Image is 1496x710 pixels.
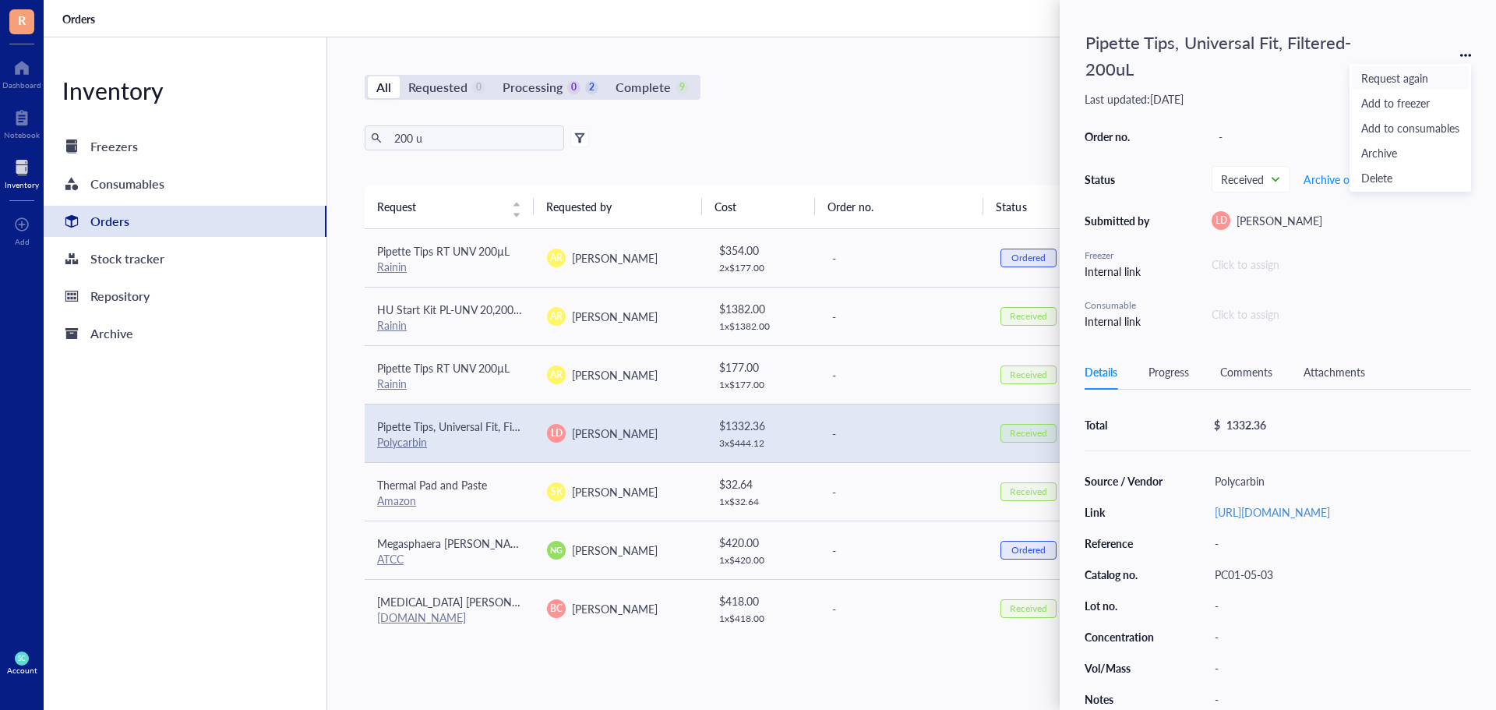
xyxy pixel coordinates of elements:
[719,320,806,333] div: 1 x $ 1382.00
[365,185,534,228] th: Request
[702,185,814,228] th: Cost
[1226,418,1266,432] div: 1332.36
[815,185,984,228] th: Order no.
[719,592,806,609] div: $ 418.00
[18,10,26,30] span: R
[2,55,41,90] a: Dashboard
[4,130,40,140] div: Notebook
[1011,544,1046,556] div: Ordered
[44,131,326,162] a: Freezers
[1010,602,1047,615] div: Received
[90,248,164,270] div: Stock tracker
[1208,657,1471,679] div: -
[572,601,658,616] span: [PERSON_NAME]
[1085,298,1155,313] div: Consumable
[408,76,467,98] div: Requested
[1361,144,1459,161] span: Archive
[534,185,703,228] th: Requested by
[719,300,806,317] div: $ 1382.00
[1214,418,1220,432] div: $
[503,76,563,98] div: Processing
[1215,214,1227,228] span: LD
[90,136,138,157] div: Freezers
[818,287,988,345] td: -
[2,80,41,90] div: Dashboard
[44,206,326,237] a: Orders
[572,309,658,324] span: [PERSON_NAME]
[572,484,658,500] span: [PERSON_NAME]
[1361,69,1459,87] span: Request again
[719,359,806,376] div: $ 177.00
[1085,92,1471,106] div: Last updated: [DATE]
[1085,214,1155,228] div: Submitted by
[719,242,806,259] div: $ 354.00
[719,496,806,508] div: 1 x $ 32.64
[832,366,976,383] div: -
[719,475,806,493] div: $ 32.64
[1212,306,1471,323] div: Click to assign
[1221,172,1278,186] span: Received
[377,302,547,317] span: HU Start Kit PL-UNV 20,200,1000u
[1010,310,1047,323] div: Received
[551,485,563,499] span: SK
[377,419,577,434] span: Pipette Tips, Universal Fit, Filtered- 200uL
[44,318,326,349] a: Archive
[551,426,563,440] span: LD
[567,81,580,94] div: 0
[7,666,37,675] div: Account
[1361,94,1459,111] span: Add to freezer
[1361,119,1459,136] span: Add to consumables
[1215,504,1330,520] a: [URL][DOMAIN_NAME]
[377,198,503,215] span: Request
[1085,536,1164,550] div: Reference
[616,76,670,98] div: Complete
[377,317,407,333] a: Rainin
[572,426,658,441] span: [PERSON_NAME]
[818,229,988,288] td: -
[832,308,976,325] div: -
[1085,474,1164,488] div: Source / Vendor
[676,81,689,94] div: 9
[832,249,976,267] div: -
[44,75,326,106] div: Inventory
[818,521,988,579] td: -
[1208,688,1471,710] div: -
[1208,595,1471,616] div: -
[1208,532,1471,554] div: -
[377,609,466,625] a: [DOMAIN_NAME]
[818,462,988,521] td: -
[585,81,598,94] div: 2
[550,251,563,265] span: AR
[832,542,976,559] div: -
[1085,313,1155,330] div: Internal link
[719,262,806,274] div: 2 x $ 177.00
[1085,505,1164,519] div: Link
[1237,213,1322,228] span: [PERSON_NAME]
[1208,470,1471,492] div: Polycarbin
[44,243,326,274] a: Stock tracker
[1078,25,1406,86] div: Pipette Tips, Universal Fit, Filtered- 200uL
[1212,125,1471,147] div: -
[1085,172,1155,186] div: Status
[818,579,988,638] td: -
[719,417,806,434] div: $ 1332.36
[1303,167,1370,192] button: Archive order
[832,425,976,442] div: -
[572,367,658,383] span: [PERSON_NAME]
[1085,692,1164,706] div: Notes
[1208,563,1471,585] div: PC01-05-03
[1085,418,1164,432] div: Total
[1085,661,1164,675] div: Vol/Mass
[818,404,988,462] td: -
[90,210,129,232] div: Orders
[62,12,98,26] a: Orders
[1085,249,1155,263] div: Freezer
[90,173,164,195] div: Consumables
[1212,256,1471,273] div: Click to assign
[719,379,806,391] div: 1 x $ 177.00
[1011,252,1046,264] div: Ordered
[1208,626,1471,648] div: -
[1085,630,1164,644] div: Concentration
[832,600,976,617] div: -
[377,477,487,493] span: Thermal Pad and Paste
